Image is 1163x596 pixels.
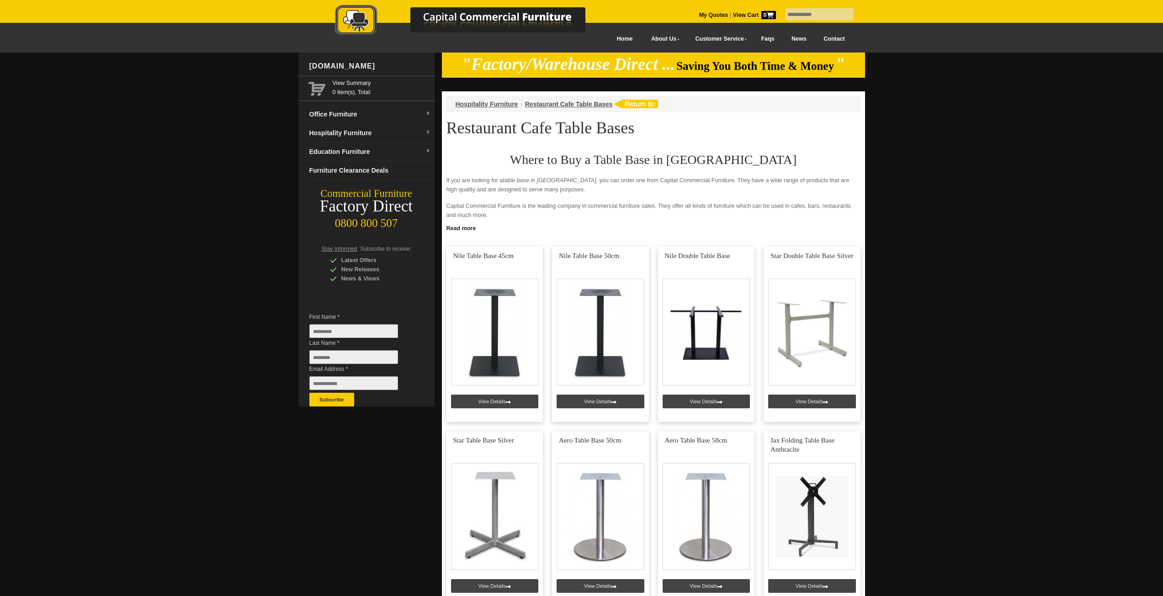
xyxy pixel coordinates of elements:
[309,364,412,374] span: Email Address *
[306,53,435,80] div: [DOMAIN_NAME]
[456,100,518,108] a: Hospitality Furniture
[309,393,354,406] button: Subscribe
[641,29,685,49] a: About Us
[360,246,411,252] span: Subscribe to receive:
[425,130,431,135] img: dropdown
[446,201,860,220] p: Capital Commercial Furniture is the leading company in commercial furniture sales. They offer all...
[298,200,435,213] div: Factory Direct
[330,256,417,265] div: Latest Offers
[309,324,398,338] input: First Name *
[330,274,417,283] div: News & Views
[446,176,860,194] p: If you are looking for a , you can order one from Capital Commercial Furniture. They have a wide ...
[298,212,435,230] div: 0800 800 507
[753,29,783,49] a: Faqs
[425,148,431,154] img: dropdown
[503,177,596,184] em: table base in [GEOGRAPHIC_DATA]
[676,60,834,72] span: Saving You Both Time & Money
[310,5,630,38] img: Capital Commercial Furniture Logo
[309,312,412,322] span: First Name *
[425,111,431,116] img: dropdown
[442,222,865,233] a: Click to read more
[815,29,853,49] a: Contact
[309,350,398,364] input: Last Name *
[330,265,417,274] div: New Releases
[298,187,435,200] div: Commercial Furniture
[333,79,431,95] span: 0 item(s), Total:
[761,11,776,19] span: 0
[699,12,728,18] a: My Quotes
[462,55,675,74] em: "Factory/Warehouse Direct ...
[309,376,398,390] input: Email Address *
[783,29,815,49] a: News
[306,105,435,124] a: Office Furnituredropdown
[309,338,412,348] span: Last Name *
[306,124,435,142] a: Hospitality Furnituredropdown
[333,79,431,88] a: View Summary
[322,246,357,252] span: Stay Informed
[520,100,522,109] li: ›
[525,100,613,108] a: Restaurant Cafe Table Bases
[685,29,752,49] a: Customer Service
[835,55,845,74] em: "
[310,5,630,41] a: Capital Commercial Furniture Logo
[446,153,860,167] h2: Where to Buy a Table Base in [GEOGRAPHIC_DATA]
[731,12,775,18] a: View Cart0
[733,12,776,18] strong: View Cart
[306,161,435,180] a: Furniture Clearance Deals
[306,142,435,161] a: Education Furnituredropdown
[613,100,658,108] img: return to
[446,119,860,137] h1: Restaurant Cafe Table Bases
